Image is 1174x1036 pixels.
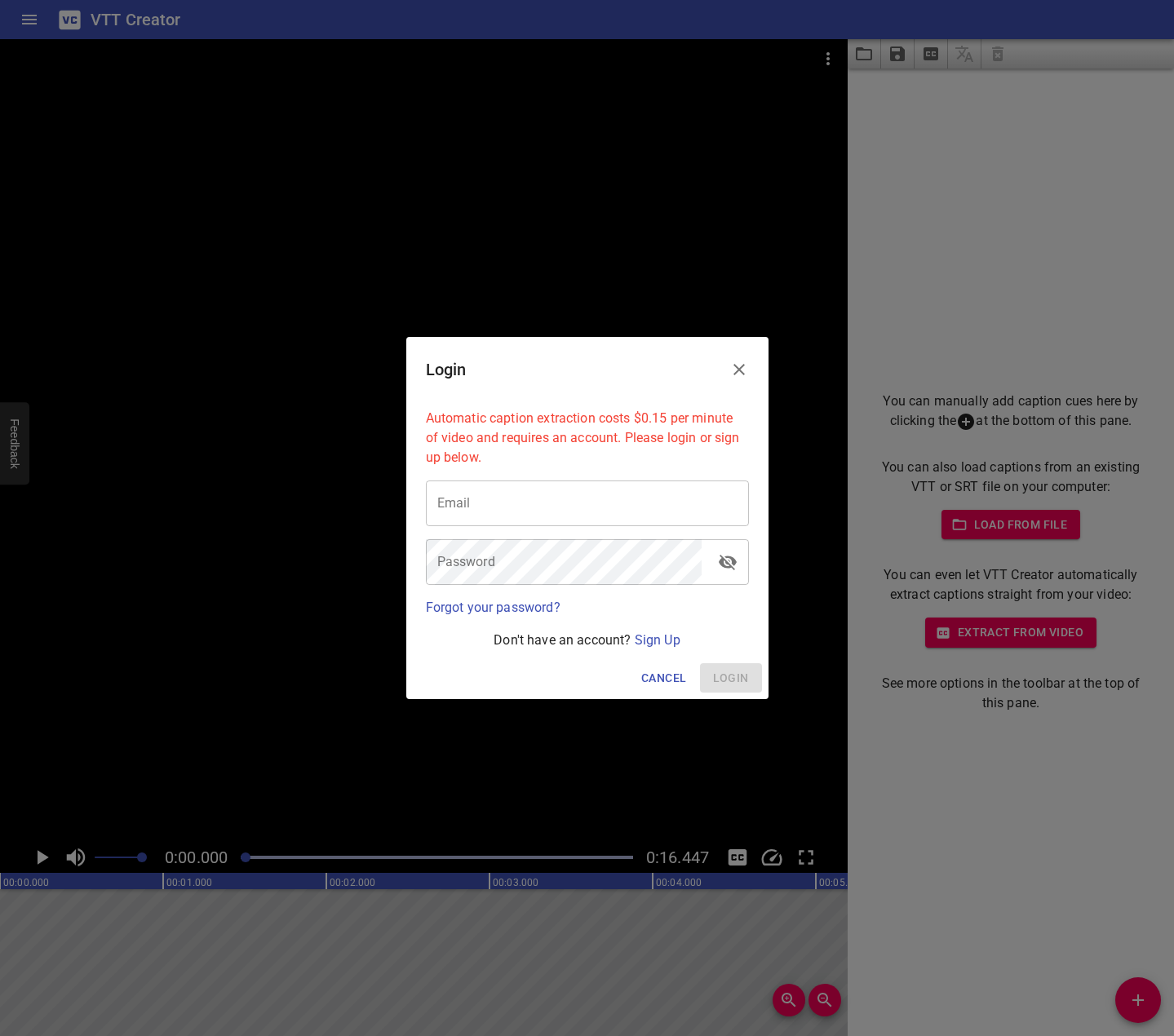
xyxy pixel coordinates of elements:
p: Automatic caption extraction costs $0.15 per minute of video and requires an account. Please logi... [426,409,749,467]
span: Please enter your email and password above. [700,663,762,693]
button: toggle password visibility [708,542,747,582]
p: Don't have an account? [426,631,749,650]
h6: Login [426,356,467,383]
a: Forgot your password? [426,600,560,615]
span: Cancel [641,668,686,688]
button: Cancel [635,663,693,693]
a: Sign Up [635,632,680,648]
button: Close [720,350,759,389]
